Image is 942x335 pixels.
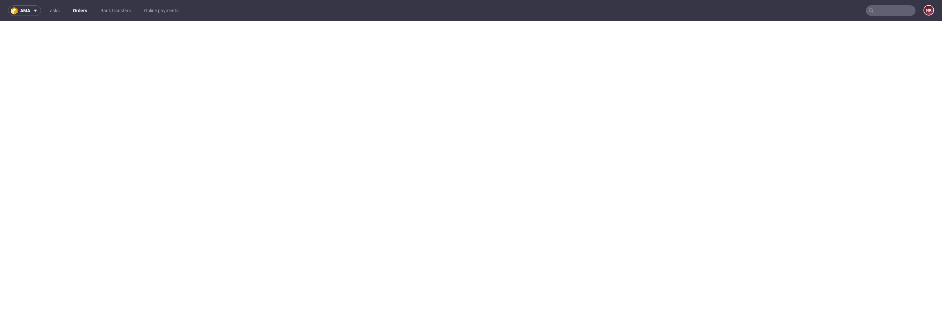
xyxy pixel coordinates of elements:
a: Online payments [140,5,183,16]
span: ama [20,8,30,13]
a: Tasks [44,5,64,16]
figcaption: NK [924,6,933,15]
a: Bank transfers [96,5,135,16]
img: logo [11,7,20,15]
a: Orders [69,5,91,16]
button: ama [8,5,41,16]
